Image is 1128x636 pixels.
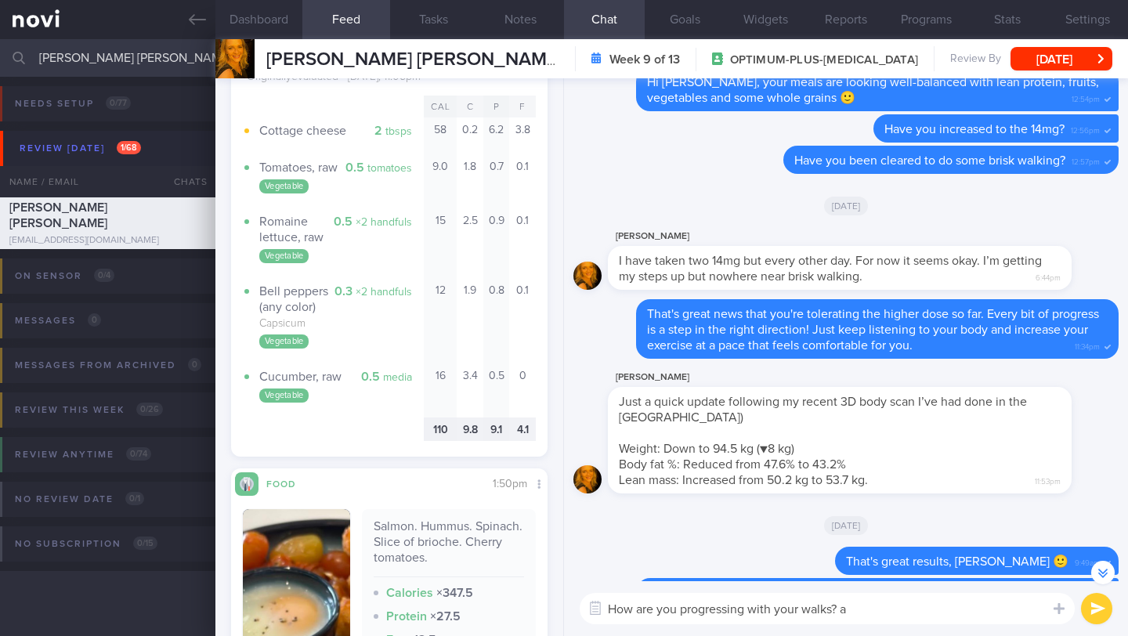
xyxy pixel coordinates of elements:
[619,443,794,455] span: Weight: Down to 94.5 kg (▼8 kg)
[436,587,473,599] strong: × 347.5
[794,154,1065,167] span: Have you been cleared to do some brisk walking?
[608,368,1119,387] div: [PERSON_NAME]
[259,369,424,385] div: Cucumber, raw
[483,208,510,278] div: 0.9
[117,141,141,154] span: 1 / 68
[243,154,424,208] button: 0.5 tomatoes Tomatoes, raw Vegetable
[11,533,161,555] div: No subscription
[884,123,1065,136] span: Have you increased to the 14mg?
[509,417,536,442] div: 4.1
[386,610,427,623] strong: Protein
[334,215,352,228] strong: 0.5
[374,125,382,137] strong: 2
[483,117,510,154] div: 6.2
[88,313,101,327] span: 0
[619,458,846,471] span: Body fat %: Reduced from 47.6% to 43.2%
[1075,554,1100,569] span: 9:49am
[483,96,510,117] div: P
[647,76,1099,104] span: Hi [PERSON_NAME], your meals are looking well-balanced with lean protein, fruits, vegetables and ...
[1072,153,1100,168] span: 12:57pm
[1035,472,1061,487] span: 11:53pm
[619,474,868,486] span: Lean mass: Increased from 50.2 kg to 53.7 kg.
[457,363,483,417] div: 3.4
[259,388,309,403] div: Vegetable
[11,355,205,376] div: Messages from Archived
[243,363,424,417] button: 0.5 media Cucumber, raw Vegetable
[509,96,536,117] div: F
[385,126,412,137] small: tbsps
[509,117,536,154] div: 3.8
[493,479,527,490] span: 1:50pm
[386,587,433,599] strong: Calories
[334,285,352,298] strong: 0.3
[259,179,309,193] div: Vegetable
[258,476,321,490] div: Food
[243,278,424,363] button: 0.3 ×2 handfuls Bell peppers (any color) Capsicum Vegetable
[106,96,131,110] span: 0 / 77
[11,310,105,331] div: Messages
[950,52,1001,67] span: Review By
[9,201,107,229] span: [PERSON_NAME] [PERSON_NAME]
[424,208,457,278] div: 15
[730,52,918,68] span: OPTIMUM-PLUS-[MEDICAL_DATA]
[457,154,483,208] div: 1.8
[94,269,114,282] span: 0 / 4
[424,96,457,117] div: Cal
[509,208,536,278] div: 0.1
[430,610,461,623] strong: × 27.5
[483,154,510,208] div: 0.7
[345,161,364,174] strong: 0.5
[11,489,148,510] div: No review date
[483,363,510,417] div: 0.5
[16,138,145,159] div: Review [DATE]
[259,160,424,175] div: Tomatoes, raw
[609,52,680,67] strong: Week 9 of 13
[619,396,1027,424] span: Just a quick update following my recent 3D body scan I’ve had done in the [GEOGRAPHIC_DATA])
[136,403,163,416] span: 0 / 26
[383,372,412,383] small: media
[509,154,536,208] div: 0.1
[424,417,457,442] div: 110
[9,235,206,247] div: [EMAIL_ADDRESS][DOMAIN_NAME]
[259,284,424,315] div: Bell peppers (any color)
[259,123,424,139] div: Cottage cheese
[457,96,483,117] div: C
[259,249,309,263] div: Vegetable
[1072,90,1100,105] span: 12:54pm
[11,444,155,465] div: Review anytime
[367,163,412,174] small: tomatoes
[846,555,1068,568] span: That's great results, [PERSON_NAME] 🙂
[619,255,1042,283] span: I have taken two 14mg but every other day. For now it seems okay. I’m getting my steps up but now...
[11,93,135,114] div: Needs setup
[424,154,457,208] div: 9.0
[11,399,167,421] div: Review this week
[424,278,457,363] div: 12
[243,117,424,154] button: 2 tbsps Cottage cheese
[457,417,483,442] div: 9.8
[483,278,510,363] div: 0.8
[457,208,483,278] div: 2.5
[457,278,483,363] div: 1.9
[1071,121,1100,136] span: 12:56pm
[647,308,1099,352] span: That's great news that you're tolerating the higher dose so far. Every bit of progress is a step ...
[153,166,215,197] div: Chats
[361,370,380,383] strong: 0.5
[125,492,144,505] span: 0 / 1
[243,208,424,278] button: 0.5 ×2 handfuls Romaine lettuce, raw Vegetable
[259,317,424,331] div: Capsicum
[133,537,157,550] span: 0 / 15
[126,447,151,461] span: 0 / 74
[509,278,536,363] div: 0.1
[1036,269,1061,284] span: 6:44pm
[824,197,869,215] span: [DATE]
[1075,338,1100,352] span: 11:34pm
[188,358,201,371] span: 0
[266,50,562,69] span: [PERSON_NAME] [PERSON_NAME]
[374,519,524,577] div: Salmon. Hummus. Spinach. Slice of brioche. Cherry tomatoes.
[509,363,536,417] div: 0
[424,363,457,417] div: 16
[824,516,869,535] span: [DATE]
[356,217,412,228] small: ×2 handfuls
[457,117,483,154] div: 0.2
[1010,47,1112,70] button: [DATE]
